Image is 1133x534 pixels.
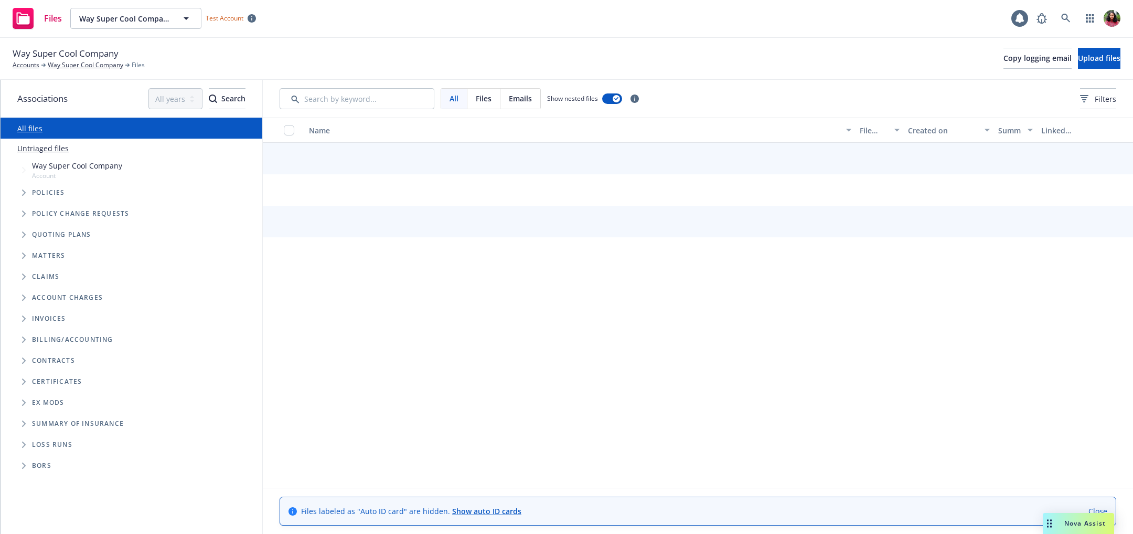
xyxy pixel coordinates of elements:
[1080,88,1116,109] button: Filters
[32,190,65,196] span: Policies
[13,60,39,70] a: Accounts
[1104,10,1120,27] img: photo
[32,463,51,469] span: BORs
[476,93,491,104] span: Files
[1003,48,1072,69] button: Copy logging email
[301,506,521,517] span: Files labeled as "Auto ID card" are hidden.
[201,13,260,24] span: Test Account
[32,160,122,171] span: Way Super Cool Company
[17,143,69,154] a: Untriaged files
[209,89,245,109] div: Search
[452,506,521,516] a: Show auto ID cards
[1079,8,1100,29] a: Switch app
[32,253,65,259] span: Matters
[32,295,103,301] span: Account charges
[450,93,458,104] span: All
[32,274,59,280] span: Claims
[1080,93,1116,104] span: Filters
[32,379,82,385] span: Certificates
[79,13,170,24] span: Way Super Cool Company
[994,118,1038,143] button: Summary
[70,8,201,29] button: Way Super Cool Company
[1031,8,1052,29] a: Report a Bug
[44,14,62,23] span: Files
[1,158,262,329] div: Tree Example
[209,88,245,109] button: SearchSearch
[856,118,904,143] button: File type
[1064,519,1106,528] span: Nova Assist
[1043,513,1056,534] div: Drag to move
[32,171,122,180] span: Account
[309,125,840,136] div: Name
[1,329,262,476] div: Folder Tree Example
[32,316,66,322] span: Invoices
[1095,93,1116,104] span: Filters
[8,4,66,33] a: Files
[17,123,42,133] a: All files
[1055,8,1076,29] a: Search
[547,94,598,103] span: Show nested files
[1078,53,1120,63] span: Upload files
[1043,513,1114,534] button: Nova Assist
[32,442,72,448] span: Loss Runs
[206,14,243,23] span: Test Account
[305,118,856,143] button: Name
[1003,53,1072,63] span: Copy logging email
[32,232,91,238] span: Quoting plans
[1041,125,1076,136] div: Linked associations
[209,95,217,103] svg: Search
[48,60,123,70] a: Way Super Cool Company
[280,88,434,109] input: Search by keyword...
[1037,118,1081,143] button: Linked associations
[32,400,64,406] span: Ex Mods
[998,125,1022,136] div: Summary
[509,93,532,104] span: Emails
[32,211,129,217] span: Policy change requests
[860,125,888,136] div: File type
[904,118,994,143] button: Created on
[17,92,68,106] span: Associations
[908,125,978,136] div: Created on
[1078,48,1120,69] button: Upload files
[32,358,75,364] span: Contracts
[132,60,145,70] span: Files
[284,125,294,135] input: Select all
[32,421,124,427] span: Summary of insurance
[13,47,119,60] span: Way Super Cool Company
[32,337,113,343] span: Billing/Accounting
[1088,506,1107,517] a: Close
